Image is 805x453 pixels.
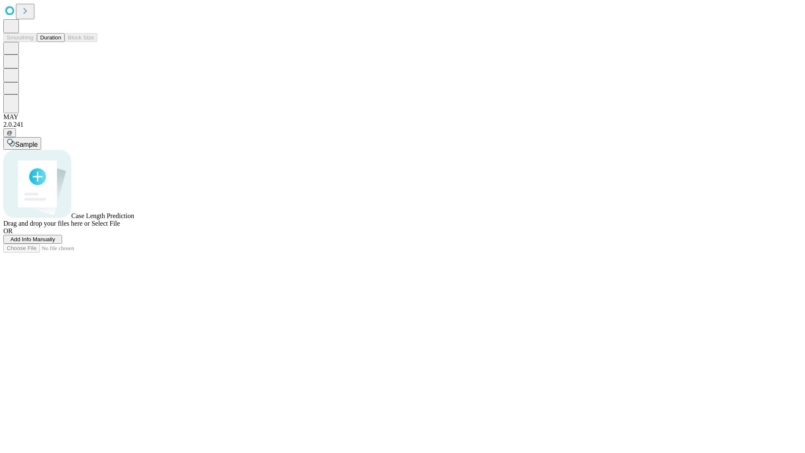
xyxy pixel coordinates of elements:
[7,130,13,136] span: @
[3,137,41,150] button: Sample
[15,141,38,148] span: Sample
[3,220,90,227] span: Drag and drop your files here or
[3,33,37,42] button: Smoothing
[91,220,120,227] span: Select File
[3,128,16,137] button: @
[65,33,97,42] button: Block Size
[10,236,55,242] span: Add Info Manually
[71,212,134,219] span: Case Length Prediction
[3,227,13,234] span: OR
[3,113,802,121] div: MAY
[3,121,802,128] div: 2.0.241
[3,235,62,244] button: Add Info Manually
[37,33,65,42] button: Duration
